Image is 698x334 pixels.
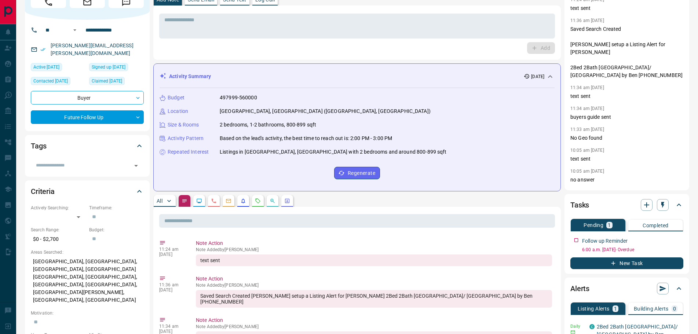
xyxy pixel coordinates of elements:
p: [DATE] [159,329,185,334]
p: 1 [608,223,611,228]
p: Follow up Reminder [582,237,628,245]
p: Note Added by [PERSON_NAME] [196,283,552,288]
p: All [157,198,162,203]
span: Claimed [DATE] [92,77,122,85]
p: 2 bedrooms, 1-2 bathrooms, 800-899 sqft [220,121,316,129]
p: Listings in [GEOGRAPHIC_DATA], [GEOGRAPHIC_DATA] with 2 bedrooms and around 800-899 sqft [220,148,447,156]
div: Criteria [31,183,144,200]
h2: Alerts [570,283,589,294]
div: text sent [196,254,552,266]
div: Fri Aug 08 2025 [31,63,85,73]
h2: Tags [31,140,46,152]
p: no answer [570,176,683,184]
p: 10:05 am [DATE] [570,148,604,153]
svg: Agent Actions [284,198,290,204]
p: Note Action [196,239,552,247]
span: Contacted [DATE] [33,77,68,85]
p: text sent [570,155,683,163]
p: Location [168,107,188,115]
svg: Notes [182,198,187,204]
p: 11:34 am [DATE] [570,106,604,111]
h2: Tasks [570,199,589,211]
button: New Task [570,257,683,269]
p: Budget: [89,227,144,233]
p: Note Added by [PERSON_NAME] [196,247,552,252]
p: Activity Pattern [168,135,204,142]
p: Repeated Interest [168,148,209,156]
p: 11:36 am [DATE] [570,18,604,23]
svg: Lead Browsing Activity [196,198,202,204]
h2: Criteria [31,186,55,197]
p: No Geo found [570,134,683,142]
p: Note Action [196,275,552,283]
p: [DATE] [159,252,185,257]
p: text sent [570,92,683,100]
p: Search Range: [31,227,85,233]
p: Based on the lead's activity, the best time to reach out is: 2:00 PM - 3:00 PM [220,135,392,142]
p: 11:36 am [159,282,185,287]
a: [PERSON_NAME][EMAIL_ADDRESS][PERSON_NAME][DOMAIN_NAME] [51,43,134,56]
span: Active [DATE] [33,63,59,71]
svg: Email Verified [40,47,45,52]
p: 11:34 am [DATE] [570,85,604,90]
div: Sun Oct 15 2023 [89,77,144,87]
p: Areas Searched: [31,249,144,256]
p: Daily [570,323,585,330]
div: Buyer [31,91,144,104]
p: Completed [643,223,669,228]
p: 11:33 am [DATE] [570,127,604,132]
button: Regenerate [334,167,380,179]
svg: Listing Alerts [240,198,246,204]
svg: Opportunities [270,198,275,204]
p: [DATE] [531,73,544,80]
p: 0 [673,306,676,311]
p: $0 - $2,700 [31,233,85,245]
p: Building Alerts [634,306,669,311]
p: 1 [614,306,617,311]
p: Size & Rooms [168,121,199,129]
p: 11:24 am [159,247,185,252]
p: Timeframe: [89,205,144,211]
div: Activity Summary[DATE] [160,70,555,83]
svg: Emails [226,198,231,204]
p: [GEOGRAPHIC_DATA], [GEOGRAPHIC_DATA], [GEOGRAPHIC_DATA], [GEOGRAPHIC_DATA] [GEOGRAPHIC_DATA], [GE... [31,256,144,306]
div: Sun Jun 04 2023 [89,63,144,73]
p: Note Added by [PERSON_NAME] [196,324,552,329]
div: condos.ca [589,324,595,329]
div: Future Follow Up [31,110,144,124]
svg: Calls [211,198,217,204]
p: Actively Searching: [31,205,85,211]
p: text sent [570,4,683,12]
p: [DATE] [159,287,185,293]
p: Activity Summary [169,73,211,80]
p: 6:00 a.m. [DATE] - Overdue [582,246,683,253]
p: Saved Search Created [PERSON_NAME] setup a Listing Alert for [PERSON_NAME] 2Bed 2Bath [GEOGRAPHIC... [570,25,683,79]
p: Motivation: [31,310,144,316]
p: Pending [584,223,603,228]
p: 497999-560000 [220,94,257,102]
p: buyers guide sent [570,113,683,121]
p: Budget [168,94,184,102]
div: Fri Oct 20 2023 [31,77,85,87]
button: Open [131,161,141,171]
p: Listing Alerts [578,306,610,311]
p: Note Action [196,316,552,324]
div: Tags [31,137,144,155]
div: Saved Search Created [PERSON_NAME] setup a Listing Alert for [PERSON_NAME] 2Bed 2Bath [GEOGRAPHIC... [196,290,552,308]
span: Signed up [DATE] [92,63,125,71]
div: Tasks [570,196,683,214]
p: 10:05 am [DATE] [570,169,604,174]
button: Open [70,26,79,34]
p: [GEOGRAPHIC_DATA], [GEOGRAPHIC_DATA] ([GEOGRAPHIC_DATA], [GEOGRAPHIC_DATA]) [220,107,431,115]
p: 11:34 am [159,324,185,329]
div: Alerts [570,280,683,297]
svg: Requests [255,198,261,204]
